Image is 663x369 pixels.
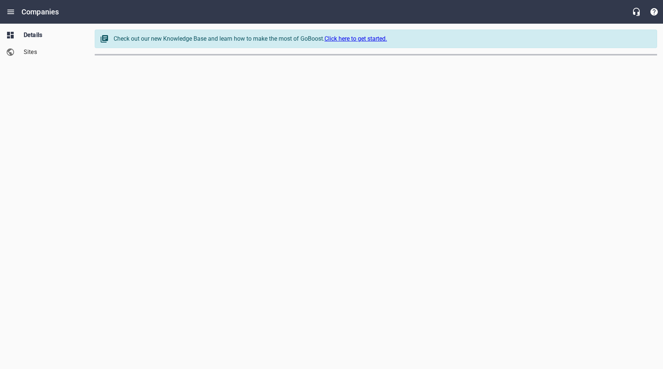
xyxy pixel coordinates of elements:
[24,31,80,40] span: Details
[645,3,663,21] button: Support Portal
[2,3,20,21] button: Open drawer
[114,34,649,43] div: Check out our new Knowledge Base and learn how to make the most of GoBoost.
[324,35,387,42] a: Click here to get started.
[24,48,80,57] span: Sites
[627,3,645,21] button: Live Chat
[21,6,59,18] h6: Companies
